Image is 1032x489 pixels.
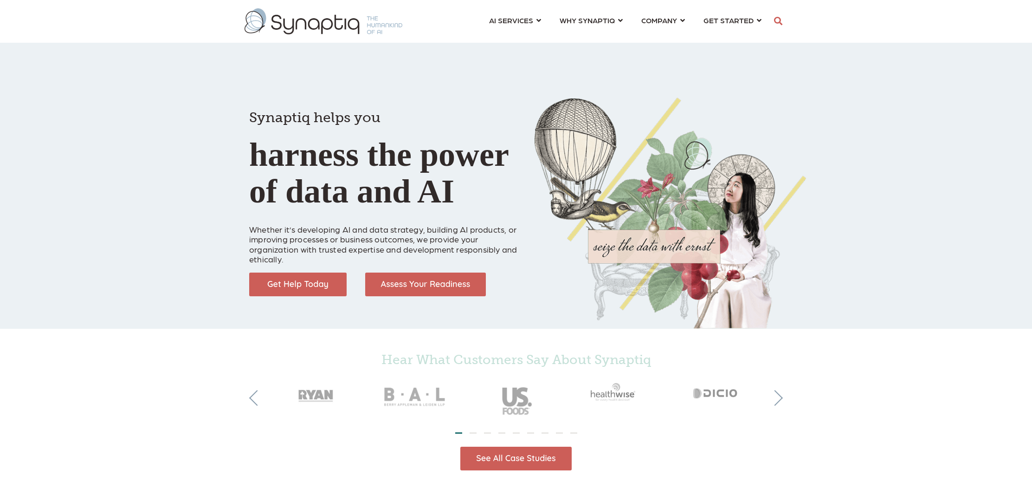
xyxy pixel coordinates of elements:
[249,93,521,210] h1: harness the power of data and AI
[249,214,521,264] p: Whether it’s developing AI and data strategy, building AI products, or improving processes or bus...
[466,372,566,424] img: USFoods_gray50
[703,14,754,26] span: GET STARTED
[265,372,366,412] img: RyanCompanies_gray50_2
[245,8,402,34] img: synaptiq logo-1
[365,273,486,296] img: Assess Your Readiness
[249,109,381,126] span: Synaptiq helps you
[666,372,767,412] img: Dicio
[265,352,767,368] h4: Hear What Customers Say About Synaptiq
[513,432,520,434] li: Page dot 5
[556,432,563,434] li: Page dot 8
[570,432,577,434] li: Page dot 9
[489,14,533,26] span: AI SERVICES
[535,98,806,329] img: Collage of girl, balloon, bird, and butterfly, with seize the data with ernst text
[249,273,347,296] img: Get Help Today
[249,390,265,406] button: Previous
[527,432,534,434] li: Page dot 6
[641,14,677,26] span: COMPANY
[470,432,477,434] li: Page dot 2
[455,432,462,434] li: Page dot 1
[641,12,685,29] a: COMPANY
[498,432,505,434] li: Page dot 4
[560,14,615,26] span: WHY SYNAPTIQ
[484,432,491,434] li: Page dot 3
[542,432,548,434] li: Page dot 7
[366,372,466,424] img: BAL_gray50
[489,12,541,29] a: AI SERVICES
[460,447,572,470] img: See All Case Studies
[703,12,761,29] a: GET STARTED
[560,12,623,29] a: WHY SYNAPTIQ
[767,390,783,406] button: Next
[480,5,771,38] nav: menu
[566,372,666,412] img: Healthwise_gray50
